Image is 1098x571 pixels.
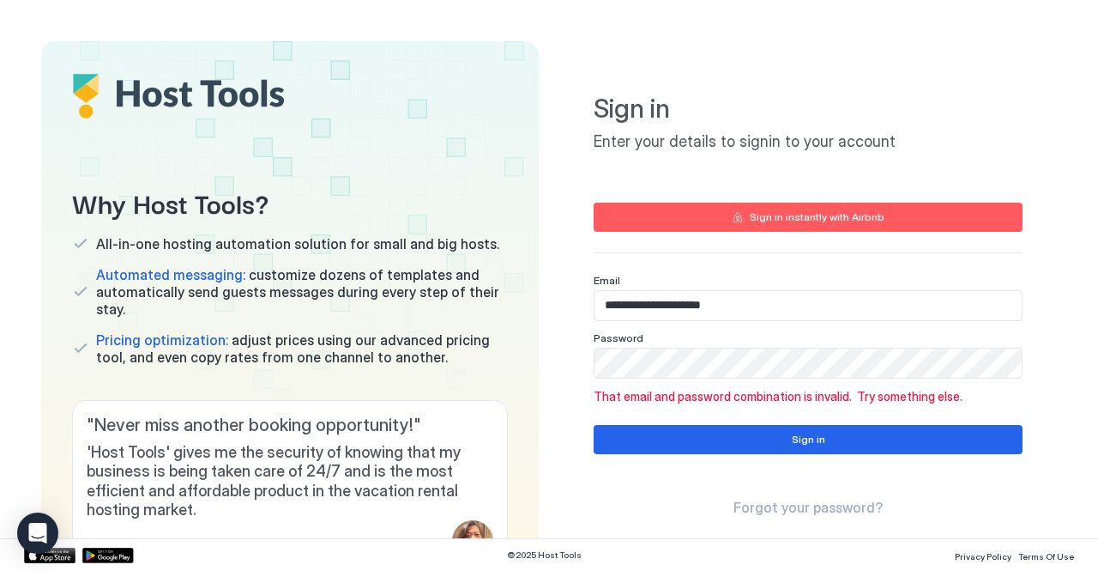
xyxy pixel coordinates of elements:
[96,331,508,366] span: adjust prices using our advanced pricing tool, and even copy rates from one channel to another.
[792,432,825,447] div: Sign in
[87,443,493,520] span: 'Host Tools' gives me the security of knowing that my business is being taken care of 24/7 and is...
[87,536,230,562] span: [PERSON_NAME]
[96,266,245,283] span: Automated messaging:
[452,520,493,562] div: profile
[594,274,620,287] span: Email
[24,548,75,563] a: App Store
[594,331,643,344] span: Password
[17,513,58,554] div: Open Intercom Messenger
[733,499,883,517] a: Forgot your password?
[82,548,134,563] a: Google Play Store
[594,349,1023,378] input: Input Field
[955,551,1011,562] span: Privacy Policy
[96,235,499,252] span: All-in-one hosting automation solution for small and big hosts.
[955,546,1011,564] a: Privacy Policy
[750,210,884,225] div: Sign in instantly with Airbnb
[87,415,493,436] span: " Never miss another booking opportunity! "
[594,93,1023,125] span: Sign in
[733,499,883,516] span: Forgot your password?
[72,183,508,222] span: Why Host Tools?
[96,266,508,318] span: customize dozens of templates and automatically send guests messages during every step of their s...
[1018,546,1074,564] a: Terms Of Use
[594,291,1022,320] input: Input Field
[594,425,1023,454] button: Sign in
[594,389,1023,404] span: That email and password combination is invalid. Try something else.
[1018,551,1074,562] span: Terms Of Use
[594,203,1023,232] button: Sign in instantly with Airbnb
[507,550,582,561] span: © 2025 Host Tools
[594,132,1023,152] span: Enter your details to signin to your account
[96,331,228,349] span: Pricing optimization:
